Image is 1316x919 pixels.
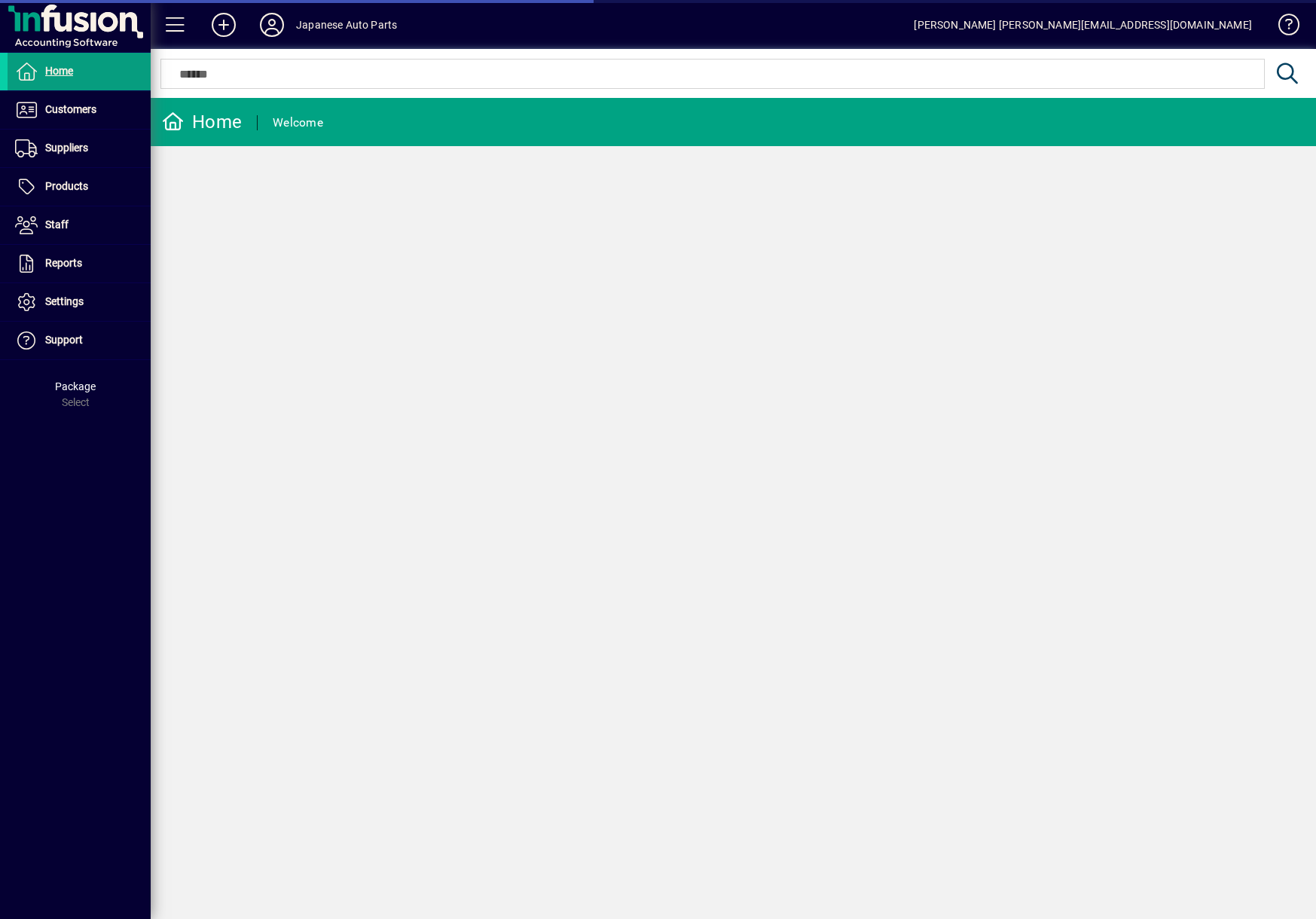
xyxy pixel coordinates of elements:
[1267,3,1297,52] a: Knowledge Base
[45,180,88,192] span: Products
[8,283,151,321] a: Settings
[296,13,397,37] div: Japanese Auto Parts
[45,334,83,346] span: Support
[8,206,151,244] a: Staff
[45,257,82,269] span: Reports
[8,245,151,282] a: Reports
[273,111,323,135] div: Welcome
[45,65,73,77] span: Home
[8,322,151,359] a: Support
[200,11,248,38] button: Add
[45,142,88,154] span: Suppliers
[55,380,96,392] span: Package
[45,295,84,307] span: Settings
[8,130,151,167] a: Suppliers
[8,168,151,206] a: Products
[45,218,69,231] span: Staff
[914,13,1252,37] div: [PERSON_NAME] [PERSON_NAME][EMAIL_ADDRESS][DOMAIN_NAME]
[8,91,151,129] a: Customers
[45,103,96,115] span: Customers
[248,11,296,38] button: Profile
[162,110,242,134] div: Home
